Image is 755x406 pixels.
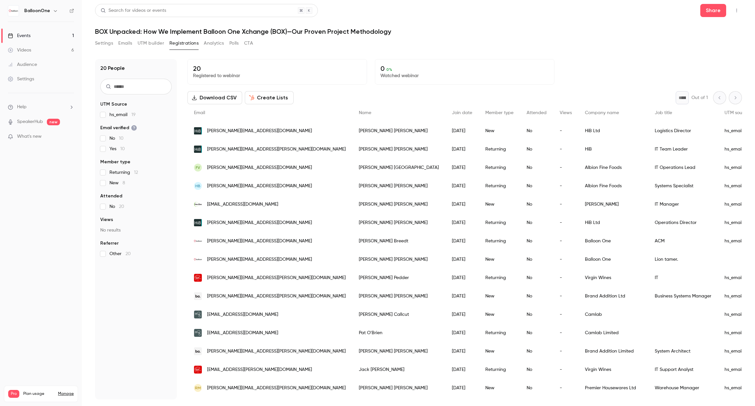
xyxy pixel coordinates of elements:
[648,379,718,397] div: Warehouse Manager
[479,140,520,158] div: Returning
[8,47,31,53] div: Videos
[194,292,202,300] img: brandaddition.com
[520,342,553,360] div: No
[520,195,553,213] div: No
[553,287,578,305] div: -
[648,287,718,305] div: Business Systems Manager
[578,177,648,195] div: Albion Fine Foods
[24,8,50,14] h6: BalloonOne
[352,140,445,158] div: [PERSON_NAME] [PERSON_NAME]
[445,232,479,250] div: [DATE]
[479,195,520,213] div: New
[131,112,136,117] span: 19
[553,250,578,269] div: -
[553,269,578,287] div: -
[95,28,742,35] h1: BOX Unpacked: How We Implement Balloon One Xchange (BOX)—Our Proven Project Methodology
[445,213,479,232] div: [DATE]
[194,329,202,337] img: camlab.co.uk
[207,385,346,392] span: [PERSON_NAME][EMAIL_ADDRESS][PERSON_NAME][DOMAIN_NAME]
[452,111,472,115] span: Join date
[520,287,553,305] div: No
[648,140,718,158] div: IT Team Leader
[352,287,445,305] div: [PERSON_NAME] [PERSON_NAME]
[66,134,74,140] iframe: Noticeable Trigger
[8,104,74,111] li: help-dropdown-opener
[8,32,30,39] div: Events
[352,158,445,177] div: [PERSON_NAME] [GEOGRAPHIC_DATA]
[100,193,122,199] span: Attended
[445,269,479,287] div: [DATE]
[359,111,371,115] span: Name
[119,204,124,209] span: 20
[194,111,205,115] span: Email
[479,269,520,287] div: Returning
[479,342,520,360] div: New
[207,366,312,373] span: [EMAIL_ADDRESS][PERSON_NAME][DOMAIN_NAME]
[520,360,553,379] div: No
[578,305,648,324] div: Camlab
[8,390,19,398] span: Pro
[380,72,549,79] p: Watched webinar
[109,112,136,118] span: hs_email
[109,146,125,152] span: Yes
[553,232,578,250] div: -
[553,177,578,195] div: -
[109,203,124,210] span: No
[245,91,294,104] button: Create Lists
[100,227,172,233] p: No results
[207,274,346,281] span: [PERSON_NAME][EMAIL_ADDRESS][PERSON_NAME][DOMAIN_NAME]
[578,122,648,140] div: HiB Ltd
[119,136,124,141] span: 10
[479,287,520,305] div: New
[207,183,312,190] span: [PERSON_NAME][EMAIL_ADDRESS][DOMAIN_NAME]
[187,91,242,104] button: Download CSV
[194,200,202,208] img: nevilleuk.com
[479,232,520,250] div: Returning
[445,379,479,397] div: [DATE]
[553,324,578,342] div: -
[553,140,578,158] div: -
[648,177,718,195] div: Systems Specialist
[553,122,578,140] div: -
[648,195,718,213] div: IT Manager
[520,305,553,324] div: No
[207,293,346,300] span: [PERSON_NAME][EMAIL_ADDRESS][PERSON_NAME][DOMAIN_NAME]
[691,94,708,101] p: Out of 1
[578,342,648,360] div: Brand Addition Limited
[352,379,445,397] div: [PERSON_NAME] [PERSON_NAME]
[109,135,124,142] span: No
[194,219,202,227] img: hib.co.uk
[578,269,648,287] div: Virgin Wines
[352,213,445,232] div: [PERSON_NAME] [PERSON_NAME]
[648,250,718,269] div: Lion tamer.
[553,305,578,324] div: -
[520,269,553,287] div: No
[520,140,553,158] div: No
[578,232,648,250] div: Balloon One
[195,183,201,189] span: HB
[479,177,520,195] div: Returning
[194,366,202,374] img: virginwines.co.uk
[100,216,113,223] span: Views
[100,101,127,108] span: UTM Source
[479,250,520,269] div: New
[194,127,202,135] img: hib.co.uk
[520,213,553,232] div: No
[578,213,648,232] div: HiB Ltd
[479,305,520,324] div: New
[520,379,553,397] div: No
[58,391,74,396] a: Manage
[134,170,138,175] span: 12
[207,201,278,208] span: [EMAIL_ADDRESS][DOMAIN_NAME]
[352,269,445,287] div: [PERSON_NAME] Pedder
[352,250,445,269] div: [PERSON_NAME] [PERSON_NAME]
[578,158,648,177] div: Albion Fine Foods
[95,38,113,49] button: Settings
[23,391,54,396] span: Plan usage
[479,360,520,379] div: Returning
[648,213,718,232] div: Operations Director
[553,195,578,213] div: -
[207,219,312,226] span: [PERSON_NAME][EMAIL_ADDRESS][DOMAIN_NAME]
[560,111,572,115] span: Views
[520,177,553,195] div: No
